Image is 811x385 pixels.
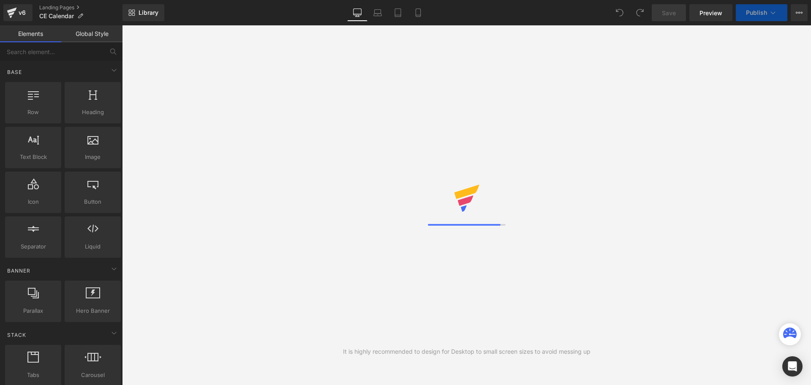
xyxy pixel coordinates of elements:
span: Carousel [67,371,118,380]
span: Heading [67,108,118,117]
a: Preview [689,4,732,21]
span: Liquid [67,242,118,251]
a: Landing Pages [39,4,122,11]
span: Button [67,197,118,206]
span: Text Block [8,153,59,161]
span: Library [139,9,158,16]
span: Stack [6,331,27,339]
a: Tablet [388,4,408,21]
span: Banner [6,267,31,275]
button: More [791,4,808,21]
a: Global Style [61,25,122,42]
a: v6 [3,4,33,21]
button: Publish [736,4,787,21]
button: Undo [611,4,628,21]
span: Icon [8,197,59,206]
span: Base [6,68,23,76]
a: New Library [122,4,164,21]
a: Desktop [347,4,367,21]
div: Open Intercom Messenger [782,356,803,377]
span: Tabs [8,371,59,380]
span: Save [662,8,676,17]
button: Redo [631,4,648,21]
span: Row [8,108,59,117]
div: v6 [17,7,27,18]
a: Laptop [367,4,388,21]
span: Hero Banner [67,306,118,315]
span: Parallax [8,306,59,315]
span: Preview [699,8,722,17]
span: CE Calendar [39,13,74,19]
span: Publish [746,9,767,16]
span: Image [67,153,118,161]
span: Separator [8,242,59,251]
a: Mobile [408,4,428,21]
div: It is highly recommended to design for Desktop to small screen sizes to avoid messing up [343,347,591,356]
